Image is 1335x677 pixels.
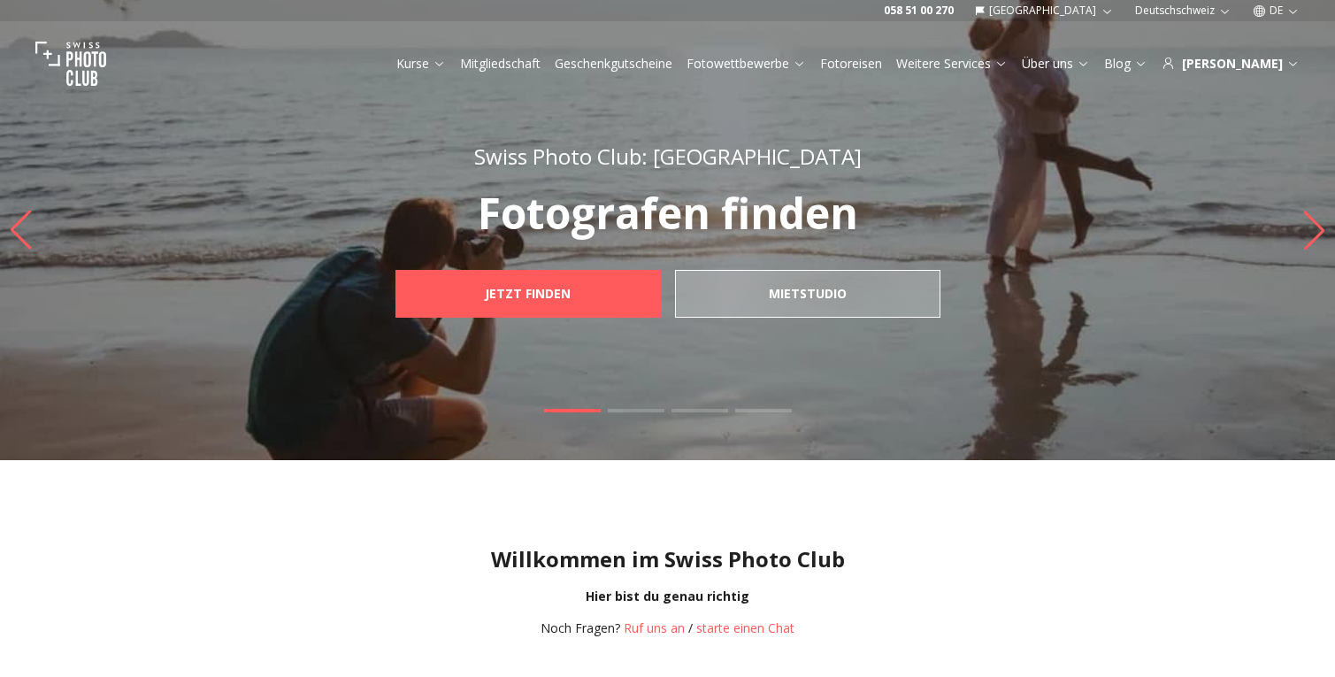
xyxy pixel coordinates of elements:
[395,270,661,318] a: JETZT FINDEN
[396,55,446,73] a: Kurse
[357,192,979,235] p: Fotografen finden
[889,51,1015,76] button: Weitere Services
[1015,51,1097,76] button: Über uns
[813,51,889,76] button: Fotoreisen
[696,619,794,637] button: starte einen Chat
[14,588,1321,605] div: Hier bist du genau richtig
[541,619,794,637] div: /
[1162,55,1300,73] div: [PERSON_NAME]
[548,51,679,76] button: Geschenkgutscheine
[687,55,806,73] a: Fotowettbewerbe
[389,51,453,76] button: Kurse
[820,55,882,73] a: Fotoreisen
[460,55,541,73] a: Mitgliedschaft
[485,285,571,303] b: JETZT FINDEN
[884,4,954,18] a: 058 51 00 270
[1104,55,1147,73] a: Blog
[624,619,685,636] a: Ruf uns an
[675,270,940,318] a: mietstudio
[541,619,620,636] span: Noch Fragen?
[453,51,548,76] button: Mitgliedschaft
[1022,55,1090,73] a: Über uns
[679,51,813,76] button: Fotowettbewerbe
[35,28,106,99] img: Swiss photo club
[14,545,1321,573] h1: Willkommen im Swiss Photo Club
[769,285,847,303] b: mietstudio
[896,55,1008,73] a: Weitere Services
[474,142,862,171] span: Swiss Photo Club: [GEOGRAPHIC_DATA]
[555,55,672,73] a: Geschenkgutscheine
[1097,51,1155,76] button: Blog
